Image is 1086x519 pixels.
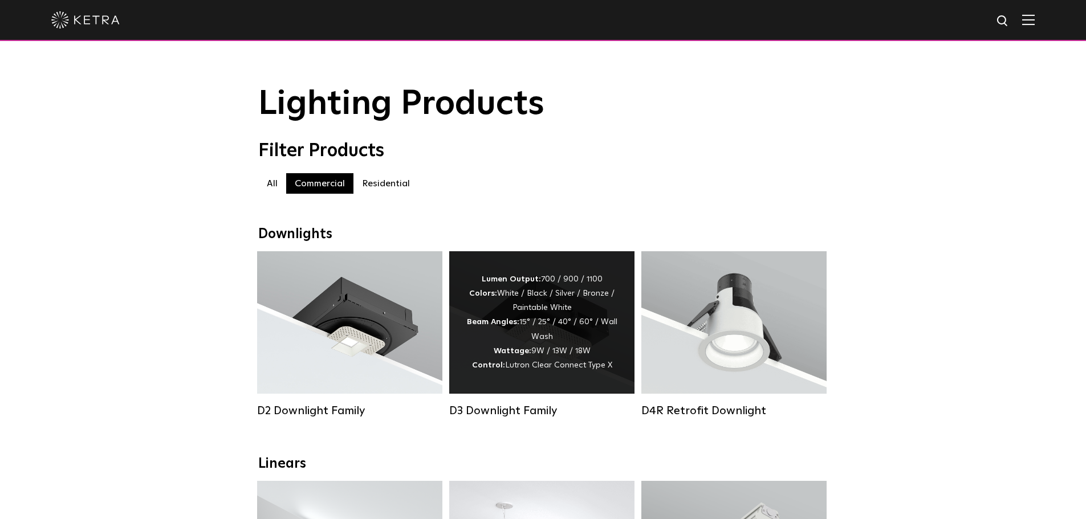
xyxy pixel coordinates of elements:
[641,404,827,418] div: D4R Retrofit Downlight
[482,275,541,283] strong: Lumen Output:
[641,251,827,418] a: D4R Retrofit Downlight Lumen Output:800Colors:White / BlackBeam Angles:15° / 25° / 40° / 60°Watta...
[466,272,617,373] div: 700 / 900 / 1100 White / Black / Silver / Bronze / Paintable White 15° / 25° / 40° / 60° / Wall W...
[51,11,120,28] img: ketra-logo-2019-white
[353,173,418,194] label: Residential
[257,404,442,418] div: D2 Downlight Family
[258,140,828,162] div: Filter Products
[257,251,442,418] a: D2 Downlight Family Lumen Output:1200Colors:White / Black / Gloss Black / Silver / Bronze / Silve...
[449,251,634,418] a: D3 Downlight Family Lumen Output:700 / 900 / 1100Colors:White / Black / Silver / Bronze / Paintab...
[258,226,828,243] div: Downlights
[1022,14,1035,25] img: Hamburger%20Nav.svg
[996,14,1010,28] img: search icon
[258,173,286,194] label: All
[286,173,353,194] label: Commercial
[258,87,544,121] span: Lighting Products
[469,289,497,297] strong: Colors:
[505,361,612,369] span: Lutron Clear Connect Type X
[449,404,634,418] div: D3 Downlight Family
[494,347,531,355] strong: Wattage:
[467,318,519,326] strong: Beam Angles:
[472,361,505,369] strong: Control:
[258,456,828,472] div: Linears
